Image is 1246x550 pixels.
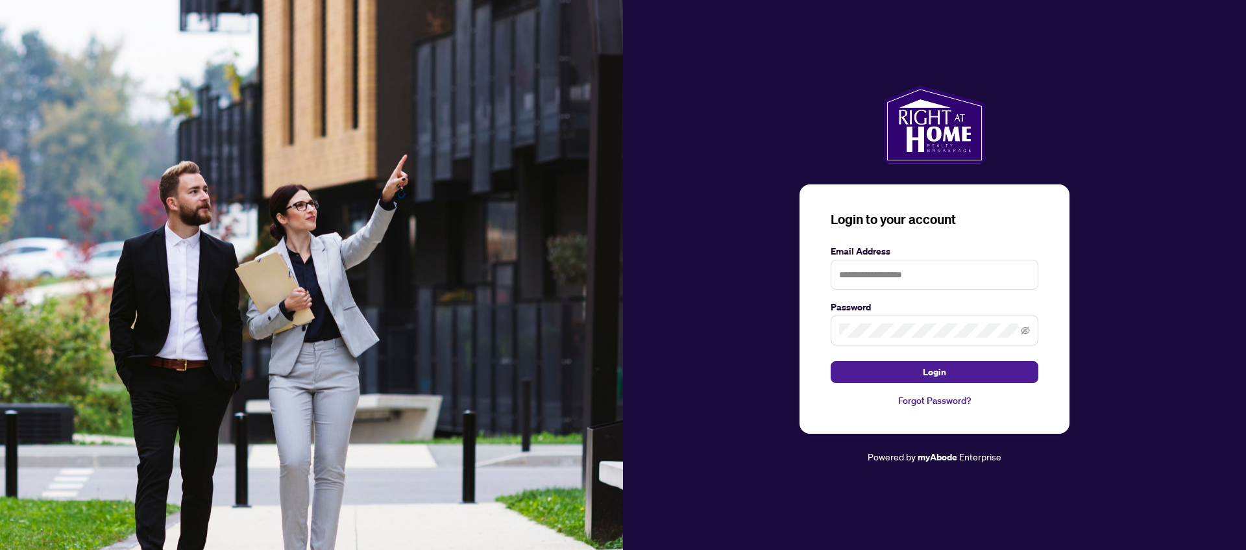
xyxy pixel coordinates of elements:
label: Email Address [831,244,1038,258]
button: Login [831,361,1038,383]
label: Password [831,300,1038,314]
span: Enterprise [959,451,1001,462]
img: ma-logo [884,86,984,164]
a: Forgot Password? [831,394,1038,408]
span: eye-invisible [1021,326,1030,335]
a: myAbode [918,450,957,464]
span: Login [923,362,946,382]
span: Powered by [868,451,916,462]
h3: Login to your account [831,210,1038,229]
